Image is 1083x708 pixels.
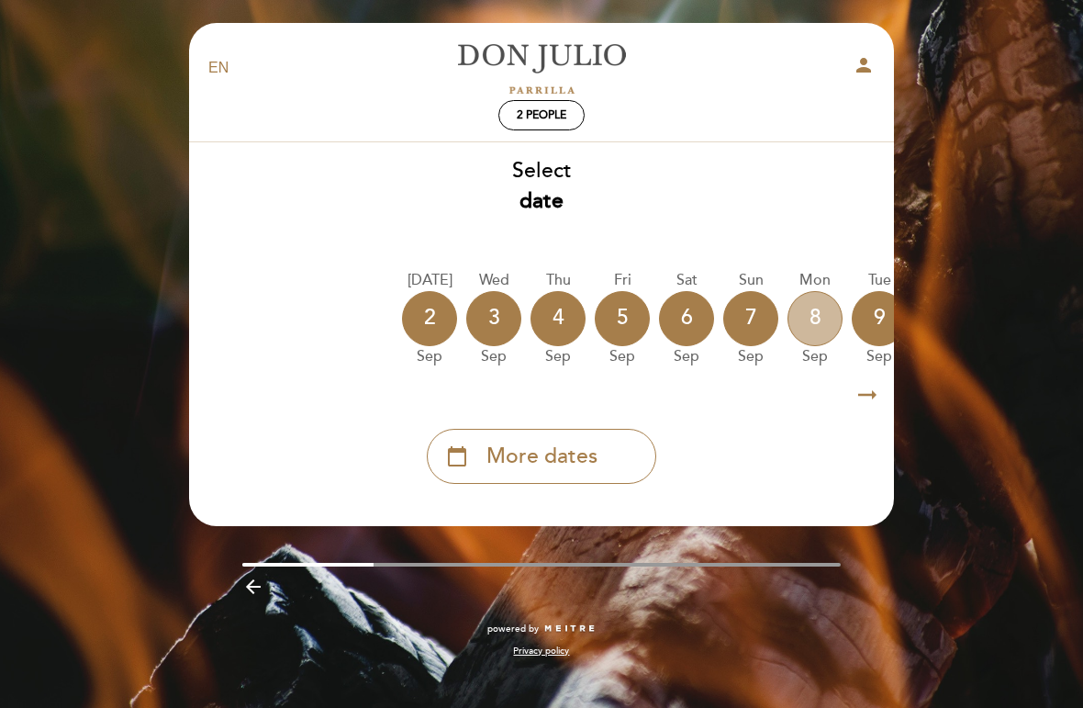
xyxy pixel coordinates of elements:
[242,576,264,598] i: arrow_backward
[659,270,714,291] div: Sat
[543,624,596,634] img: MEITRE
[659,291,714,346] div: 6
[595,270,650,291] div: Fri
[466,291,521,346] div: 3
[402,291,457,346] div: 2
[852,291,907,346] div: 9
[530,270,586,291] div: Thu
[427,43,656,94] a: [PERSON_NAME]
[486,442,597,472] span: More dates
[487,623,539,635] span: powered by
[519,188,564,214] b: date
[854,376,881,415] i: arrow_right_alt
[530,291,586,346] div: 4
[595,346,650,367] div: Sep
[723,270,778,291] div: Sun
[188,156,895,217] div: Select
[466,270,521,291] div: Wed
[787,291,843,346] div: 8
[853,54,875,83] button: person
[723,291,778,346] div: 7
[402,270,457,291] div: [DATE]
[402,346,457,367] div: Sep
[517,108,566,122] span: 2 people
[852,346,907,367] div: Sep
[723,346,778,367] div: Sep
[852,270,907,291] div: Tue
[513,645,569,657] a: Privacy policy
[530,346,586,367] div: Sep
[487,623,596,635] a: powered by
[466,346,521,367] div: Sep
[595,291,650,346] div: 5
[853,54,875,76] i: person
[659,346,714,367] div: Sep
[787,346,843,367] div: Sep
[787,270,843,291] div: Mon
[446,441,468,472] i: calendar_today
